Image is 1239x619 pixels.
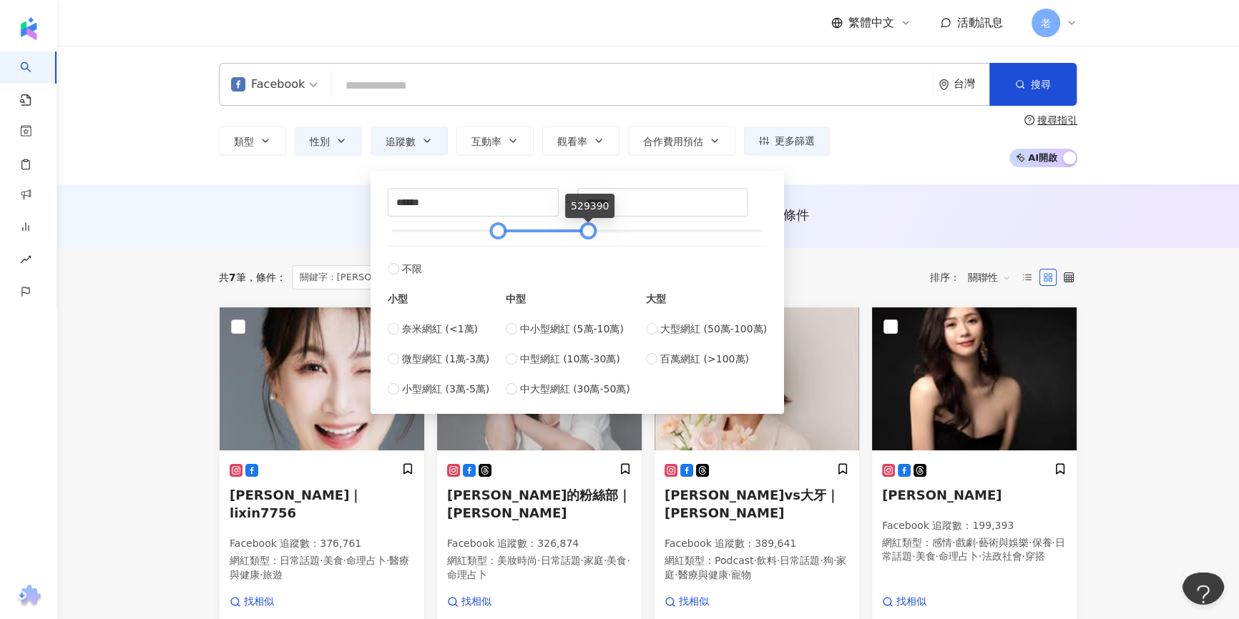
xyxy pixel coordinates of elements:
[848,15,894,31] span: 繁體中文
[1029,537,1032,548] span: ·
[386,136,416,147] span: 追蹤數
[280,555,320,566] span: 日常話題
[1041,15,1051,31] span: 老
[447,554,632,582] p: 網紅類型 ：
[1022,550,1024,562] span: ·
[643,136,703,147] span: 合作費用預估
[346,555,386,566] span: 命理占卜
[665,537,849,551] p: Facebook 追蹤數 ： 389,641
[820,555,823,566] span: ·
[872,307,1077,450] img: KOL Avatar
[230,487,362,520] span: [PERSON_NAME]｜lixin7756
[1024,115,1034,125] span: question-circle
[295,127,362,155] button: 性別
[229,272,236,283] span: 7
[371,127,448,155] button: 追蹤數
[230,555,409,580] span: 醫療與健康
[660,321,767,337] span: 大型網紅 (50萬-100萬)
[471,136,501,147] span: 互動率
[402,381,489,397] span: 小型網紅 (3萬-5萬)
[246,272,286,283] span: 條件 ：
[957,16,1003,29] span: 活動訊息
[542,127,619,155] button: 觀看率
[627,555,630,566] span: ·
[780,555,820,566] span: 日常話題
[230,554,414,582] p: 網紅類型 ：
[1052,537,1054,548] span: ·
[386,555,389,566] span: ·
[220,307,424,450] img: KOL Avatar
[675,569,677,580] span: ·
[975,537,978,548] span: ·
[260,569,263,580] span: ·
[292,265,436,289] span: 關鍵字：[PERSON_NAME]
[17,17,40,40] img: logo icon
[402,321,478,337] span: 奈米網紅 (<1萬)
[520,381,630,397] span: 中大型網紅 (30萬-50萬)
[447,569,487,580] span: 命理占卜
[604,555,607,566] span: ·
[20,51,49,107] a: search
[520,321,624,337] span: 中小型網紅 (5萬-10萬)
[955,537,975,548] span: 戲劇
[757,555,777,566] span: 飲料
[744,127,830,155] button: 更多篩選
[447,537,632,551] p: Facebook 追蹤數 ： 326,874
[731,569,751,580] span: 寵物
[402,351,489,367] span: 微型網紅 (1萬-3萬)
[447,595,554,609] a: 找相似
[932,537,952,548] span: 感情
[402,261,422,277] span: 不限
[1025,550,1045,562] span: 穿搭
[343,555,346,566] span: ·
[665,554,849,582] p: 網紅類型 ：
[882,536,1067,564] p: 網紅類型 ：
[497,555,537,566] span: 美妝時尚
[915,550,935,562] span: 美食
[244,595,274,609] span: 找相似
[520,351,620,367] span: 中型網紅 (10萬-30萬)
[506,291,630,307] div: 中型
[1037,114,1077,126] div: 搜尋指引
[952,537,955,548] span: ·
[728,569,730,580] span: ·
[1031,79,1051,90] span: 搜尋
[456,127,534,155] button: 互動率
[219,127,286,155] button: 類型
[219,272,246,283] div: 共 筆
[777,555,780,566] span: ·
[559,194,577,209] span: -
[823,555,833,566] span: 狗
[939,550,979,562] span: 命理占卜
[896,595,926,609] span: 找相似
[775,135,815,147] span: 更多篩選
[930,266,1019,289] div: 排序：
[679,595,709,609] span: 找相似
[882,595,989,609] a: 找相似
[660,351,749,367] span: 百萬網紅 (>100萬)
[230,595,337,609] a: 找相似
[935,550,938,562] span: ·
[447,487,631,520] span: [PERSON_NAME]的粉絲部｜[PERSON_NAME]
[461,595,491,609] span: 找相似
[939,79,949,90] span: environment
[1032,537,1052,548] span: 保養
[1182,573,1225,615] iframe: Toggle Customer Support
[540,555,580,566] span: 日常話題
[833,555,836,566] span: ·
[231,73,305,96] div: Facebook
[912,550,915,562] span: ·
[320,555,323,566] span: ·
[234,136,254,147] span: 類型
[628,127,735,155] button: 合作費用預估
[954,78,989,90] div: 台灣
[230,537,414,551] p: Facebook 追蹤數 ： 376,761
[677,569,728,580] span: 醫療與健康
[989,63,1077,106] button: 搜尋
[665,595,772,609] a: 找相似
[20,245,31,277] span: rise
[979,550,981,562] span: ·
[968,266,1011,289] span: 關聯性
[607,555,627,566] span: 美食
[584,555,604,566] span: 家庭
